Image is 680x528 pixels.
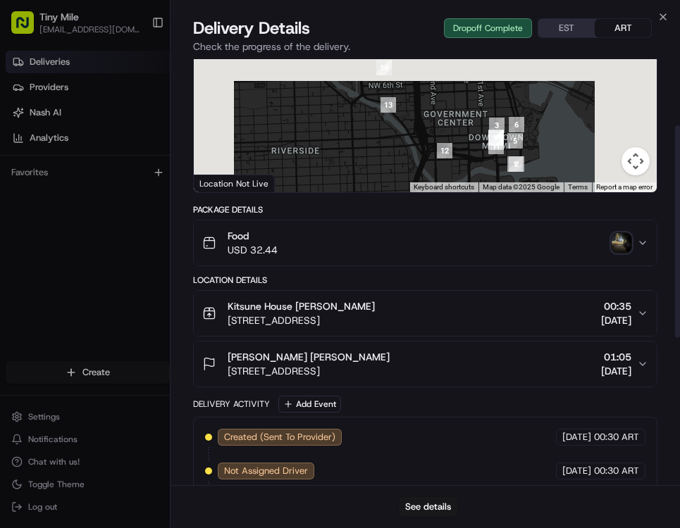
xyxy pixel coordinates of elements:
div: 📗 [14,206,25,217]
span: 00:30 ART [594,431,639,444]
div: 8 [488,130,504,145]
span: Not Assigned Driver [224,465,308,477]
span: Created (Sent To Provider) [224,431,335,444]
span: [DATE] [562,465,591,477]
img: photo_proof_of_delivery image [612,233,631,253]
div: 11 [488,139,504,154]
span: [PERSON_NAME] [PERSON_NAME] [228,350,390,364]
p: Check the progress of the delivery. [193,39,657,54]
div: 5 [507,133,523,149]
div: Location Not Live [194,175,275,192]
span: USD 32.44 [228,243,278,257]
span: Knowledge Base [28,204,108,218]
span: 00:30 ART [594,465,639,477]
div: 1 [507,156,523,172]
span: Pylon [140,239,171,249]
button: See details [399,497,457,517]
button: Start new chat [240,139,256,156]
div: 6 [509,117,524,132]
button: Keyboard shortcuts [414,182,474,192]
span: [STREET_ADDRESS] [228,364,390,378]
div: Location Details [193,275,657,286]
input: Clear [37,91,233,106]
span: Delivery Details [193,17,310,39]
a: Report a map error [596,183,653,191]
button: FoodUSD 32.44photo_proof_of_delivery image [194,220,657,265]
button: EST [538,19,595,37]
div: Package Details [193,204,657,215]
div: 13 [381,97,396,113]
button: Map camera controls [622,147,650,175]
span: 01:05 [601,350,631,364]
a: 📗Knowledge Base [8,199,113,224]
span: [DATE] [562,431,591,444]
div: We're available if you need us! [48,149,178,160]
a: Powered byPylon [99,238,171,249]
p: Welcome 👋 [14,56,256,79]
img: 1736555255976-a54dd68f-1ca7-489b-9aae-adbdc363a1c4 [14,134,39,160]
img: Google [197,174,244,192]
a: 💻API Documentation [113,199,232,224]
span: [DATE] [601,364,631,378]
span: Map data ©2025 Google [483,183,560,191]
div: 3 [489,118,505,133]
div: 2 [509,156,524,172]
div: 12 [437,143,452,158]
button: Add Event [278,396,341,413]
button: Kitsune House [PERSON_NAME][STREET_ADDRESS]00:35[DATE] [194,291,657,336]
span: [DATE] [601,313,631,327]
img: Nash [14,14,42,42]
div: 10 [488,130,504,146]
a: Terms (opens in new tab) [568,183,588,191]
div: 14 [376,60,392,75]
span: 00:35 [601,299,631,313]
span: Food [228,229,278,243]
span: API Documentation [133,204,226,218]
div: Start new chat [48,134,231,149]
span: [STREET_ADDRESS] [228,313,375,327]
a: Open this area in Google Maps (opens a new window) [197,174,244,192]
button: ART [595,19,651,37]
div: Delivery Activity [193,398,270,410]
button: [PERSON_NAME] [PERSON_NAME][STREET_ADDRESS]01:05[DATE] [194,341,657,386]
div: 💻 [119,206,130,217]
span: Kitsune House [PERSON_NAME] [228,299,375,313]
